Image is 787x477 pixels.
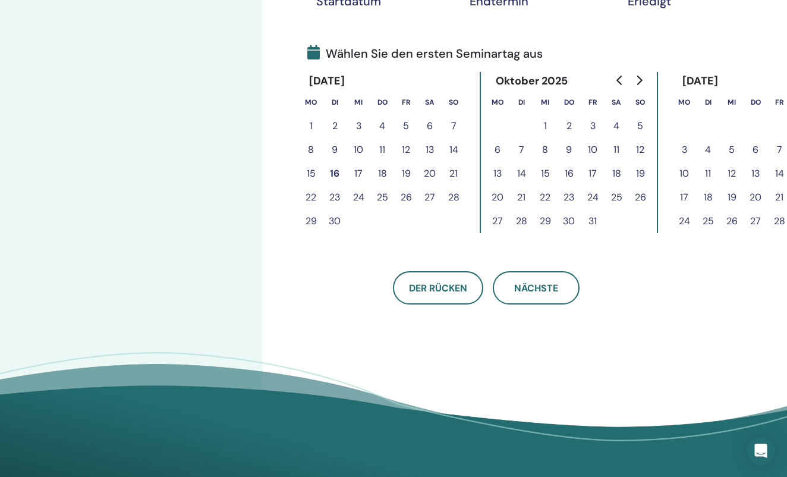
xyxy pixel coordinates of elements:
[370,138,394,162] button: 11
[744,209,767,233] button: 27
[672,72,728,90] div: [DATE]
[486,72,577,90] div: Oktober 2025
[557,186,581,209] button: 23
[672,162,696,186] button: 10
[533,90,557,114] th: Mittwoch
[307,45,543,62] span: Wählen Sie den ersten Seminartag aus
[394,138,418,162] button: 12
[394,114,418,138] button: 5
[672,90,696,114] th: Montag
[347,90,370,114] th: Mittwoch
[605,90,628,114] th: Samstag
[672,186,696,209] button: 17
[605,114,628,138] button: 4
[509,90,533,114] th: Dienstag
[628,186,652,209] button: 26
[394,162,418,186] button: 19
[509,138,533,162] button: 7
[557,138,581,162] button: 9
[696,138,720,162] button: 4
[696,162,720,186] button: 11
[347,186,370,209] button: 24
[347,138,370,162] button: 10
[720,90,744,114] th: Mittwoch
[581,90,605,114] th: Freitag
[442,162,465,186] button: 21
[509,186,533,209] button: 21
[442,114,465,138] button: 7
[628,162,652,186] button: 19
[347,162,370,186] button: 17
[509,209,533,233] button: 28
[323,114,347,138] button: 2
[299,186,323,209] button: 22
[486,162,509,186] button: 13
[581,138,605,162] button: 10
[299,90,323,114] th: Montag
[581,209,605,233] button: 31
[533,209,557,233] button: 29
[299,114,323,138] button: 1
[514,282,558,294] span: Nächste
[486,90,509,114] th: Montag
[418,162,442,186] button: 20
[747,437,775,465] div: Open Intercom Messenger
[720,138,744,162] button: 5
[533,186,557,209] button: 22
[672,138,696,162] button: 3
[629,68,649,92] button: Go to next month
[628,114,652,138] button: 5
[323,186,347,209] button: 23
[299,138,323,162] button: 8
[299,162,323,186] button: 15
[394,186,418,209] button: 26
[409,282,467,294] span: Der Rücken
[393,271,483,305] button: Der Rücken
[744,162,767,186] button: 13
[418,114,442,138] button: 6
[696,209,720,233] button: 25
[696,186,720,209] button: 18
[533,138,557,162] button: 8
[299,209,323,233] button: 29
[394,90,418,114] th: Freitag
[299,72,354,90] div: [DATE]
[442,138,465,162] button: 14
[744,138,767,162] button: 6
[720,162,744,186] button: 12
[418,186,442,209] button: 27
[347,114,370,138] button: 3
[581,162,605,186] button: 17
[605,162,628,186] button: 18
[557,114,581,138] button: 2
[744,90,767,114] th: Donnerstag
[605,138,628,162] button: 11
[557,209,581,233] button: 30
[557,162,581,186] button: 16
[418,90,442,114] th: Samstag
[605,186,628,209] button: 25
[323,209,347,233] button: 30
[370,186,394,209] button: 25
[672,209,696,233] button: 24
[418,138,442,162] button: 13
[720,209,744,233] button: 26
[486,138,509,162] button: 6
[486,186,509,209] button: 20
[323,90,347,114] th: Dienstag
[370,162,394,186] button: 18
[493,271,580,305] button: Nächste
[581,186,605,209] button: 24
[486,209,509,233] button: 27
[533,162,557,186] button: 15
[442,186,465,209] button: 28
[720,186,744,209] button: 19
[509,162,533,186] button: 14
[370,90,394,114] th: Donnerstag
[323,162,347,186] button: 16
[581,114,605,138] button: 3
[557,90,581,114] th: Donnerstag
[533,114,557,138] button: 1
[323,138,347,162] button: 9
[744,186,767,209] button: 20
